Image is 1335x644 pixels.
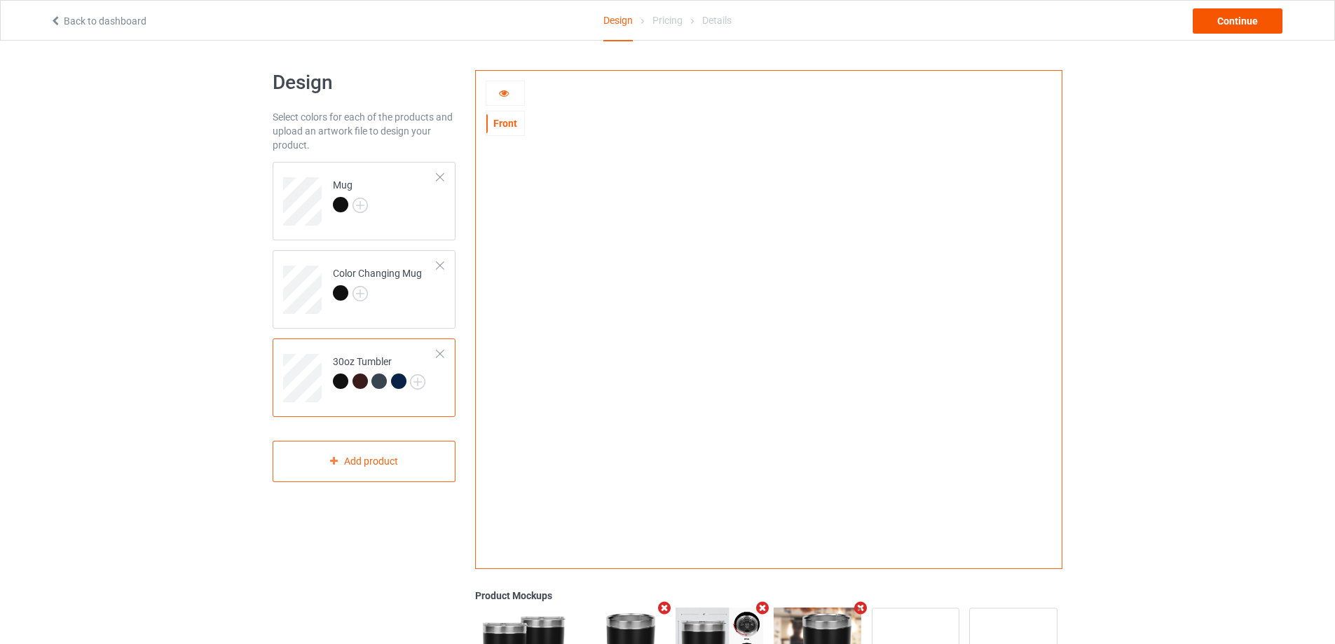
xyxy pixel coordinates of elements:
[410,374,425,390] img: svg+xml;base64,PD94bWwgdmVyc2lvbj0iMS4wIiBlbmNvZGluZz0iVVRGLTgiPz4KPHN2ZyB3aWR0aD0iMjJweCIgaGVpZ2...
[333,355,425,388] div: 30oz Tumbler
[352,198,368,213] img: svg+xml;base64,PD94bWwgdmVyc2lvbj0iMS4wIiBlbmNvZGluZz0iVVRGLTgiPz4KPHN2ZyB3aWR0aD0iMjJweCIgaGVpZ2...
[273,250,456,329] div: Color Changing Mug
[273,70,456,95] h1: Design
[273,338,456,417] div: 30oz Tumbler
[333,266,422,300] div: Color Changing Mug
[50,15,146,27] a: Back to dashboard
[1193,8,1282,34] div: Continue
[754,601,772,615] i: Remove mockup
[652,1,683,40] div: Pricing
[486,116,524,130] div: Front
[333,178,368,212] div: Mug
[656,601,673,615] i: Remove mockup
[273,162,456,240] div: Mug
[702,1,732,40] div: Details
[352,286,368,301] img: svg+xml;base64,PD94bWwgdmVyc2lvbj0iMS4wIiBlbmNvZGluZz0iVVRGLTgiPz4KPHN2ZyB3aWR0aD0iMjJweCIgaGVpZ2...
[273,441,456,482] div: Add product
[273,110,456,152] div: Select colors for each of the products and upload an artwork file to design your product.
[851,601,869,615] i: Remove mockup
[475,589,1062,603] div: Product Mockups
[603,1,633,41] div: Design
